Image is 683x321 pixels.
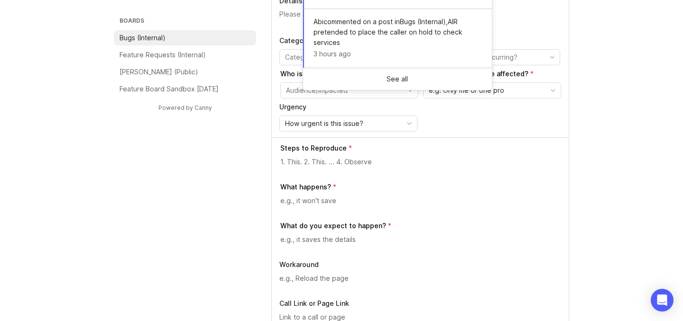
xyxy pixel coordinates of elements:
[402,120,417,127] svg: toggle icon
[314,17,482,48] span: Abi commented on a post in Bugs (Internal) , AIR pretended to place the caller on hold to check s...
[157,102,213,113] a: Powered by Canny
[114,64,256,80] a: [PERSON_NAME] (Public)
[279,102,417,112] p: Urgency
[280,82,418,98] div: toggle menu
[651,289,674,312] div: Open Intercom Messenger
[118,15,256,28] h3: Boards
[280,69,418,79] p: Who is this affecting?
[285,52,401,62] input: Category
[280,182,331,192] p: What happens?
[114,30,256,45] a: Bugs (Internal)
[120,50,206,60] p: Feature Requests (Internal)
[279,36,417,45] p: Category
[303,68,492,90] a: See all
[114,81,256,97] a: Feature Board Sandbox [DATE]
[286,85,402,96] input: Audience/Impacted
[279,49,417,65] div: toggle menu
[280,221,386,231] p: What do you expect to happen?
[545,87,561,94] svg: toggle icon
[114,47,256,62] a: Feature Requests (Internal)
[120,84,219,94] p: Feature Board Sandbox [DATE]
[280,143,347,153] p: Steps to Reproduce
[120,67,198,77] p: [PERSON_NAME] (Public)
[279,260,561,269] p: Workaround
[279,9,561,28] textarea: Details
[285,118,363,129] span: How urgent is this issue?
[429,85,504,96] span: e.g. Only me or one pro
[545,53,560,61] svg: toggle icon
[423,82,561,98] div: toggle menu
[303,9,492,68] a: Abicommented on a post inBugs (Internal),AIR pretended to place the caller on hold to check servi...
[314,49,351,59] span: 3 hours ago
[279,116,417,132] div: toggle menu
[279,299,561,308] p: Call Link or Page Link
[120,33,166,43] p: Bugs (Internal)
[403,87,418,94] svg: toggle icon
